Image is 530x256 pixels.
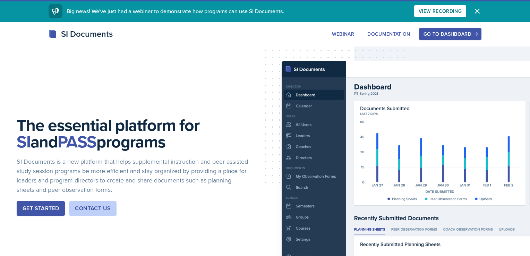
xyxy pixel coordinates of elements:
[424,31,477,37] div: Go to Dashboard
[419,28,481,40] button: Go to Dashboard
[367,31,410,37] div: Documentation
[69,201,117,216] button: Contact Us
[23,204,59,213] div: Get Started
[327,28,359,40] button: Webinar
[332,31,354,37] div: Webinar
[67,7,284,15] span: Big news! We've just had a webinar to demonstrate how programs can use SI Documents.
[419,8,462,14] div: View Recording
[363,28,415,40] button: Documentation
[17,201,65,216] button: Get Started
[414,5,466,17] button: View Recording
[75,204,111,213] div: Contact Us
[49,28,113,40] div: SI Documents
